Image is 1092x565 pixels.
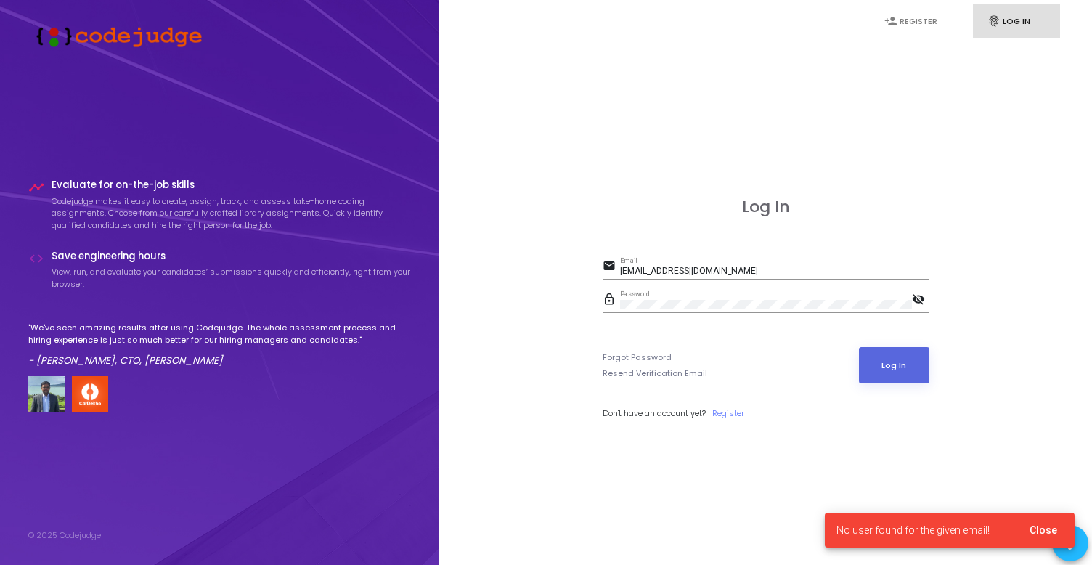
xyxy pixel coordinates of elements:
i: timeline [28,179,44,195]
h4: Evaluate for on-the-job skills [52,179,412,191]
em: - [PERSON_NAME], CTO, [PERSON_NAME] [28,354,223,367]
span: Close [1030,524,1057,536]
h4: Save engineering hours [52,251,412,262]
button: Log In [859,347,929,383]
mat-icon: lock_outline [603,292,620,309]
p: View, run, and evaluate your candidates’ submissions quickly and efficiently, right from your bro... [52,266,412,290]
i: code [28,251,44,267]
a: Forgot Password [603,351,672,364]
a: fingerprintLog In [973,4,1060,38]
div: © 2025 Codejudge [28,529,101,542]
h3: Log In [603,198,929,216]
span: Don't have an account yet? [603,407,706,419]
button: Close [1018,517,1069,543]
i: person_add [884,15,897,28]
p: "We've seen amazing results after using Codejudge. The whole assessment process and hiring experi... [28,322,412,346]
mat-icon: email [603,259,620,276]
a: Resend Verification Email [603,367,707,380]
a: person_addRegister [870,4,957,38]
i: fingerprint [987,15,1001,28]
span: No user found for the given email! [836,523,990,537]
p: Codejudge makes it easy to create, assign, track, and assess take-home coding assignments. Choose... [52,195,412,232]
mat-icon: visibility_off [912,292,929,309]
a: Register [712,407,744,420]
img: company-logo [72,376,108,412]
img: user image [28,376,65,412]
input: Email [620,267,929,277]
